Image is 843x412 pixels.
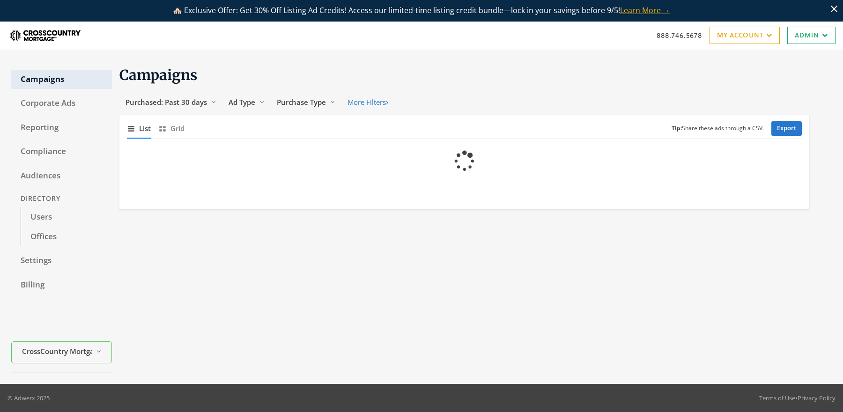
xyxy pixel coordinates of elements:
div: • [759,393,836,403]
b: Tip: [672,124,682,132]
div: Directory [11,190,112,207]
span: Purchased: Past 30 days [126,97,207,107]
a: Compliance [11,142,112,162]
span: Ad Type [229,97,255,107]
a: Admin [787,27,836,44]
a: Audiences [11,166,112,186]
span: Grid [170,123,185,134]
button: More Filters [341,94,394,111]
a: Export [771,121,802,136]
button: List [127,118,151,139]
button: Grid [158,118,185,139]
a: 888.746.5678 [657,30,702,40]
a: Terms of Use [759,394,795,402]
small: Share these ads through a CSV. [672,124,764,133]
a: Corporate Ads [11,94,112,113]
span: CrossCountry Mortgage [22,346,92,357]
a: Offices [21,227,112,247]
a: Reporting [11,118,112,138]
a: Settings [11,251,112,271]
button: Ad Type [222,94,271,111]
a: Billing [11,275,112,295]
button: CrossCountry Mortgage [11,341,112,363]
a: Privacy Policy [798,394,836,402]
span: Campaigns [119,66,198,84]
button: Purchase Type [271,94,341,111]
span: Purchase Type [277,97,326,107]
a: Campaigns [11,70,112,89]
p: © Adwerx 2025 [7,393,50,403]
button: Purchased: Past 30 days [119,94,222,111]
span: List [139,123,151,134]
a: Users [21,207,112,227]
a: My Account [710,27,780,44]
img: Adwerx [7,24,84,47]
